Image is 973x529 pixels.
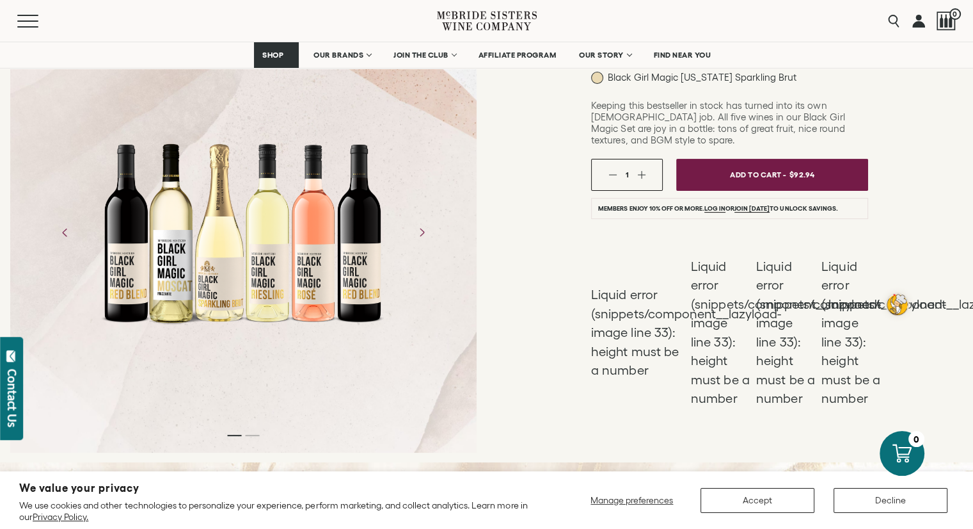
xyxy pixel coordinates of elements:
[645,42,720,68] a: FIND NEAR YOU
[949,8,961,20] span: 0
[730,165,786,184] span: Add To Cart -
[700,488,814,513] button: Accept
[19,500,536,523] p: We use cookies and other technologies to personalize your experience, perform marketing, and coll...
[608,72,796,83] span: Black Girl Magic [US_STATE] Sparkling Brut
[789,165,815,184] span: $92.94
[262,51,284,60] span: SHOP
[33,512,88,522] a: Privacy Policy.
[313,51,363,60] span: OUR BRANDS
[19,483,536,494] h2: We value your privacy
[385,42,464,68] a: JOIN THE CLUB
[579,51,624,60] span: OUR STORY
[590,495,673,505] span: Manage preferences
[479,51,557,60] span: AFFILIATE PROGRAM
[626,170,629,179] span: 1
[305,42,379,68] a: OUR BRANDS
[405,215,438,248] button: Next
[49,215,82,248] button: Previous
[834,488,947,513] button: Decline
[17,15,63,28] button: Mobile Menu Trigger
[583,488,681,513] button: Manage preferences
[393,51,448,60] span: JOIN THE CLUB
[227,435,241,436] li: Page dot 1
[734,205,770,213] a: join [DATE]
[704,205,725,213] a: Log in
[571,42,639,68] a: OUR STORY
[821,257,880,409] li: Liquid error (snippets/component__lazyload-image line 33): height must be a number
[6,369,19,427] div: Contact Us
[591,198,868,219] li: Members enjoy 10% off or more. or to unlock savings.
[676,159,868,191] button: Add To Cart - $92.94
[591,100,844,145] span: Keeping this bestseller in stock has turned into its own [DEMOGRAPHIC_DATA] job. All five wines i...
[591,286,684,380] li: Liquid error (snippets/component__lazyload-image line 33): height must be a number
[691,257,750,409] li: Liquid error (snippets/component__lazyload-image line 33): height must be a number
[908,431,924,447] div: 0
[756,257,815,409] li: Liquid error (snippets/component__lazyload-image line 33): height must be a number
[470,42,565,68] a: AFFILIATE PROGRAM
[654,51,711,60] span: FIND NEAR YOU
[254,42,299,68] a: SHOP
[245,435,259,436] li: Page dot 2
